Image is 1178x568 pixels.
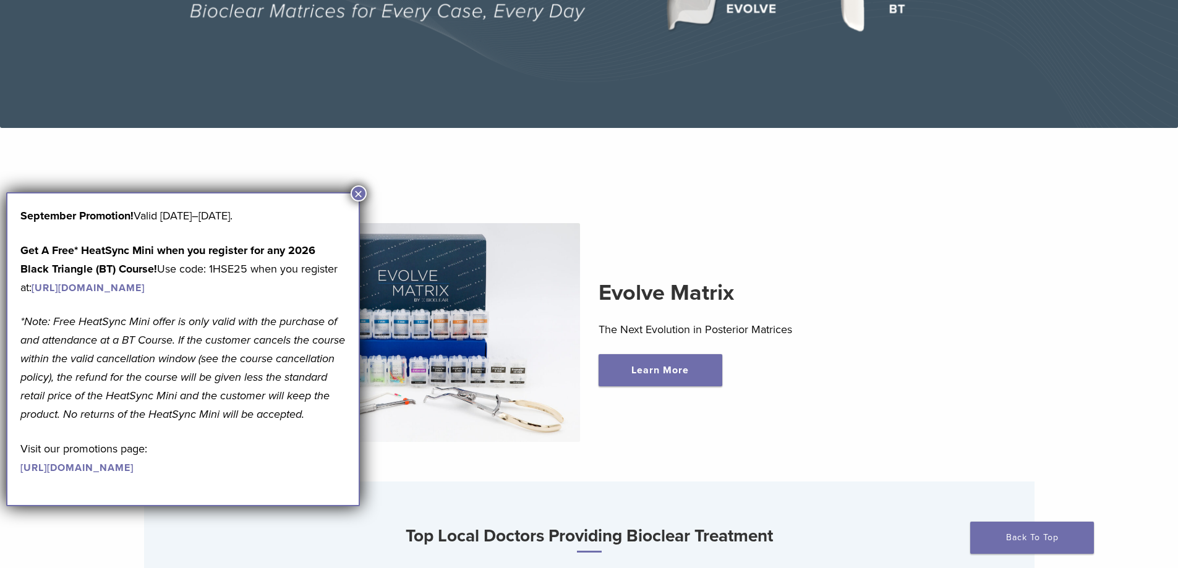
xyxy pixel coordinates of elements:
[351,185,367,201] button: Close
[144,521,1035,553] h3: Top Local Doctors Providing Bioclear Treatment
[599,320,934,339] p: The Next Evolution in Posterior Matrices
[599,278,934,308] h2: Evolve Matrix
[244,223,580,442] img: Evolve Matrix
[20,462,134,474] a: [URL][DOMAIN_NAME]
[20,241,346,297] p: Use code: 1HSE25 when you register at:
[32,282,145,294] a: [URL][DOMAIN_NAME]
[599,354,722,386] a: Learn More
[20,209,134,223] b: September Promotion!
[970,522,1094,554] a: Back To Top
[20,315,345,421] em: *Note: Free HeatSync Mini offer is only valid with the purchase of and attendance at a BT Course....
[20,439,346,477] p: Visit our promotions page:
[20,206,346,225] p: Valid [DATE]–[DATE].
[20,244,315,276] strong: Get A Free* HeatSync Mini when you register for any 2026 Black Triangle (BT) Course!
